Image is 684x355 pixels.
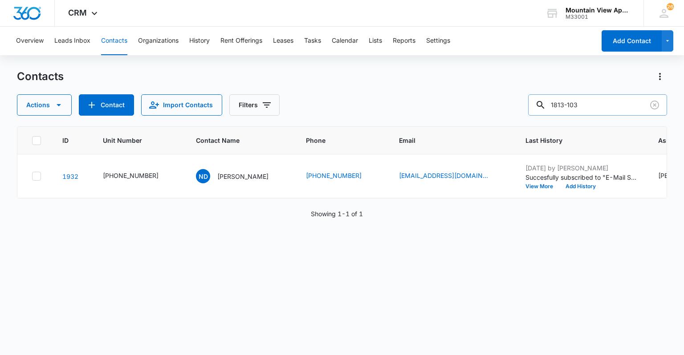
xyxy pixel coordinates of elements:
p: Showing 1-1 of 1 [311,209,363,218]
button: Add Contact [79,94,134,116]
input: Search Contacts [528,94,667,116]
a: [PHONE_NUMBER] [306,171,362,180]
button: View More [525,184,559,189]
button: Contacts [101,27,127,55]
button: Clear [647,98,662,112]
button: Reports [393,27,415,55]
button: Add History [559,184,602,189]
button: Lists [369,27,382,55]
span: ND [196,169,210,183]
button: Filters [229,94,280,116]
p: [DATE] by [PERSON_NAME] [525,163,637,173]
h1: Contacts [17,70,64,83]
span: ID [62,136,69,145]
button: Overview [16,27,44,55]
span: Unit Number [103,136,175,145]
button: Leads Inbox [54,27,90,55]
button: History [189,27,210,55]
div: notifications count [667,3,674,10]
button: Rent Offerings [220,27,262,55]
div: Unit Number - 545-1813-103 - Select to Edit Field [103,171,175,182]
button: Tasks [304,27,321,55]
button: Leases [273,27,293,55]
div: Phone - (970) 443-9440 - Select to Edit Field [306,171,378,182]
button: Calendar [332,27,358,55]
span: Email [399,136,491,145]
a: [EMAIL_ADDRESS][DOMAIN_NAME] [399,171,488,180]
button: Add Contact [602,30,662,52]
span: 26 [667,3,674,10]
span: CRM [68,8,87,17]
div: Contact Name - Nathan Dewey - Select to Edit Field [196,169,285,183]
span: Last History [525,136,624,145]
div: Email - nwdewey@gmail.com - Select to Edit Field [399,171,504,182]
button: Settings [426,27,450,55]
button: Actions [17,94,72,116]
a: Navigate to contact details page for Nathan Dewey [62,173,78,180]
span: Contact Name [196,136,272,145]
div: [PHONE_NUMBER] [103,171,159,180]
span: Phone [306,136,365,145]
button: Actions [653,69,667,84]
div: account id [566,14,631,20]
div: account name [566,7,631,14]
button: Organizations [138,27,179,55]
button: Import Contacts [141,94,222,116]
p: Succesfully subscribed to "E-Mail Subscribers". [525,173,637,182]
p: [PERSON_NAME] [217,172,269,181]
